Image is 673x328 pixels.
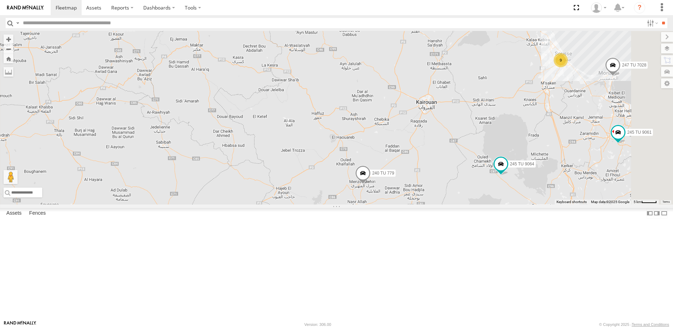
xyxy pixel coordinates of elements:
[653,208,660,218] label: Dock Summary Table to the Right
[631,200,659,204] button: Map Scale: 5 km per 40 pixels
[661,208,668,218] label: Hide Summary Table
[372,171,394,176] span: 240 TU 779
[3,208,25,218] label: Assets
[634,200,641,204] span: 5 km
[7,5,44,10] img: rand-logo.svg
[4,44,13,54] button: Zoom out
[4,321,36,328] a: Visit our Website
[591,200,629,204] span: Map data ©2025 Google
[627,130,652,135] span: 245 TU 9061
[646,208,653,218] label: Dock Summary Table to the Left
[26,208,49,218] label: Fences
[15,18,20,28] label: Search Query
[632,322,669,327] a: Terms and Conditions
[556,200,587,204] button: Keyboard shortcuts
[304,322,331,327] div: Version: 306.00
[4,34,13,44] button: Zoom in
[4,170,18,184] button: Drag Pegman onto the map to open Street View
[4,67,13,77] label: Measure
[589,2,609,13] div: Nejah Benkhalifa
[554,53,568,67] div: 9
[634,2,645,13] i: ?
[661,78,673,88] label: Map Settings
[4,54,13,63] button: Zoom Home
[644,18,659,28] label: Search Filter Options
[510,161,534,166] span: 245 TU 9064
[622,62,646,67] span: 247 TU 7028
[599,322,669,327] div: © Copyright 2025 -
[662,201,670,203] a: Terms (opens in new tab)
